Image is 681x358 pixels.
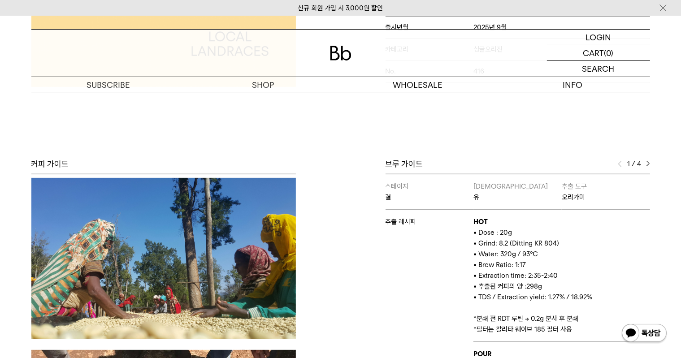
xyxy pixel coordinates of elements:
[473,315,578,323] span: *분쇄 전 RDT 루틴 → 0.2g 분사 후 분쇄
[638,159,642,169] span: 4
[31,178,296,339] img: 4829b0bc784d3e014f66d38dddbfd774_141801.jpg
[473,282,542,290] span: • 추출된 커피의 양 :298g
[626,159,630,169] span: 1
[621,323,668,345] img: 카카오톡 채널 1:1 채팅 버튼
[586,30,611,45] p: LOGIN
[386,192,474,203] p: 결
[583,45,604,60] p: CART
[473,261,526,269] span: • Brew Ratio: 1:17
[473,239,559,247] span: • Grind: 8.2 (Ditting KR 804)
[473,250,538,258] span: • Water: 320g / 93°C
[341,77,495,93] p: WHOLESALE
[473,350,491,358] b: POUR
[473,182,548,190] span: [DEMOGRAPHIC_DATA]
[386,182,409,190] span: 스테이지
[186,77,341,93] a: SHOP
[582,61,615,77] p: SEARCH
[547,45,650,61] a: CART (0)
[473,229,512,237] span: • Dose : 20g
[298,4,383,12] a: 신규 회원 가입 시 3,000원 할인
[473,293,592,301] span: • TDS / Extraction yield: 1.27% / 18.92%
[386,159,650,169] div: 브루 가이드
[547,30,650,45] a: LOGIN
[473,218,488,226] b: HOT
[31,77,186,93] a: SUBSCRIBE
[473,324,650,335] p: 필터는 칼리타 웨이브 185 필터 사용
[386,216,474,227] p: 추출 레시피
[562,192,650,203] p: 오리가미
[632,159,636,169] span: /
[473,272,558,280] span: • Extraction time: 2:35-2:40
[562,182,587,190] span: 추출 도구
[31,159,296,169] div: 커피 가이드
[495,77,650,93] p: INFO
[330,46,351,60] img: 로고
[473,192,562,203] p: 유
[604,45,614,60] p: (0)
